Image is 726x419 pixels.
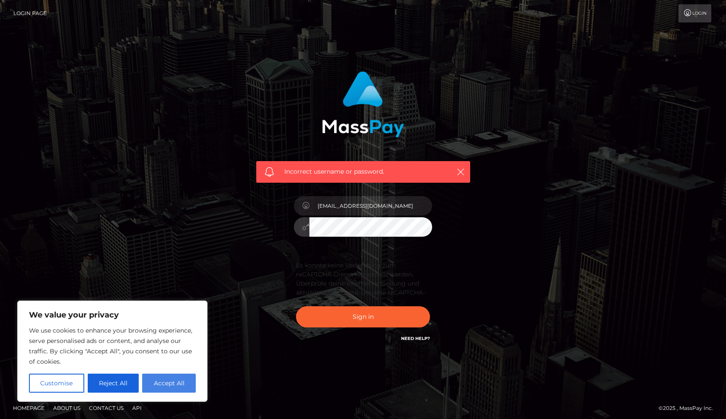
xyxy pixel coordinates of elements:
button: Accept All [142,374,196,393]
img: MassPay Login [322,71,404,137]
span: Incorrect username or password. [284,167,442,176]
p: We use cookies to enhance your browsing experience, serve personalised ads or content, and analys... [29,325,196,367]
a: Contact Us [86,401,127,415]
a: Need Help? [401,336,430,341]
div: We value your privacy [17,301,207,402]
a: Login Page [13,4,47,22]
input: Username... [309,196,432,216]
a: About Us [50,401,84,415]
div: © 2025 , MassPay Inc. [659,403,720,413]
button: Reject All [88,374,139,393]
p: We value your privacy [29,310,196,320]
div: Es konnte keine Verbindung zum reCAPTCHA-Dienst hergestellt werden. Überprüfe deine Internetverbi... [296,261,430,306]
a: Homepage [10,401,48,415]
button: Sign in [296,306,430,327]
a: Login [678,4,711,22]
a: API [129,401,145,415]
button: Customise [29,374,84,393]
